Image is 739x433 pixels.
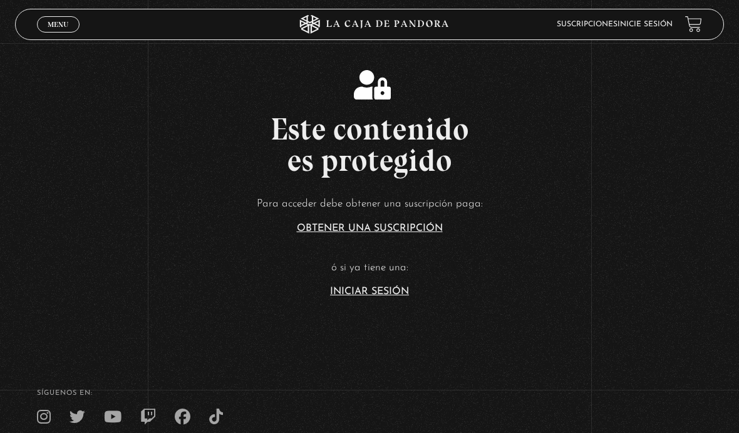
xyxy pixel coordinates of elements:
span: Cerrar [44,31,73,40]
span: Menu [48,21,68,28]
a: Iniciar Sesión [330,287,409,297]
a: Obtener una suscripción [297,223,443,233]
a: Suscripciones [557,21,618,28]
h4: SÍguenos en: [37,390,702,397]
a: View your shopping cart [685,16,702,33]
a: Inicie sesión [618,21,673,28]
